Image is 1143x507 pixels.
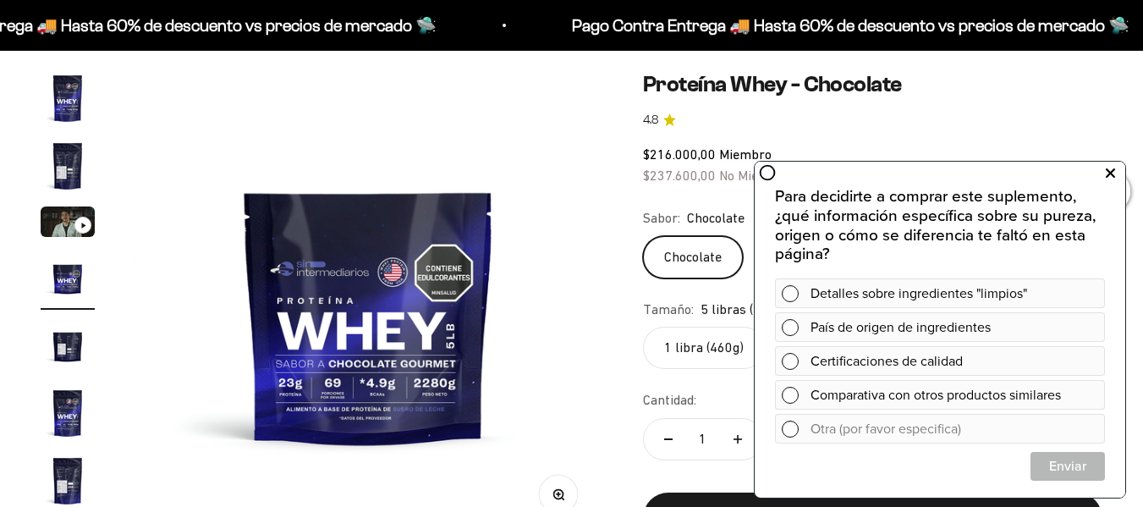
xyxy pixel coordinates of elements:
button: Ir al artículo 3 [41,207,95,242]
img: Proteína Whey - Chocolate [41,251,95,305]
span: $237.600,00 [643,168,716,183]
button: Ir al artículo 2 [41,139,95,198]
button: Ir al artículo 4 [41,251,95,310]
span: Chocolate [687,207,745,229]
button: Ir al artículo 1 [41,71,95,130]
span: No Miembro [719,168,790,183]
iframe: zigpoll-iframe [755,160,1125,498]
p: Pago Contra Entrega 🚚 Hasta 60% de descuento vs precios de mercado 🛸 [570,12,1128,39]
img: Proteína Whey - Chocolate [41,71,95,125]
button: Reducir cantidad [644,419,693,460]
img: Proteína Whey - Chocolate [41,318,95,372]
h1: Proteína Whey - Chocolate [643,71,1102,97]
legend: Sabor: [643,207,680,229]
legend: Tamaño: [643,299,694,321]
span: Miembro [719,146,772,162]
span: $216.000,00 [643,146,716,162]
img: Proteína Whey - Chocolate [41,386,95,440]
label: Cantidad: [643,389,696,411]
span: 4.8 [643,111,658,130]
img: Proteína Whey - Chocolate [41,139,95,193]
button: Aumentar cantidad [713,419,762,460]
span: 5 libras (2280g) [701,299,794,321]
a: 4.84.8 de 5.0 estrellas [643,111,1102,130]
button: Ir al artículo 6 [41,386,95,445]
button: Ir al artículo 5 [41,318,95,377]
